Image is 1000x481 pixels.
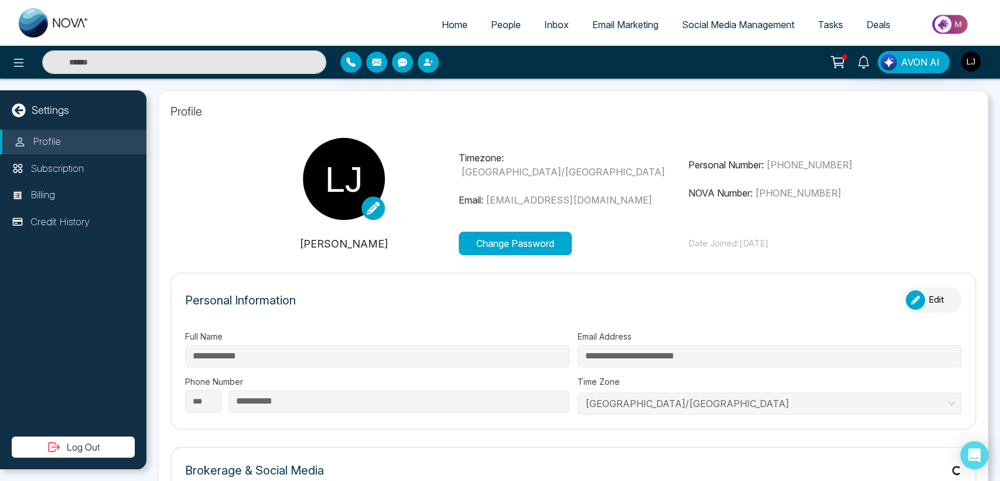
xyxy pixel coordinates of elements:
p: Date Joined: [DATE] [688,237,917,250]
img: User Avatar [961,52,981,72]
a: Home [430,13,479,36]
label: Phone Number [185,375,569,388]
p: Email: [459,193,688,207]
span: Tasks [818,19,843,31]
a: Deals [855,13,902,36]
p: Profile [33,134,61,150]
p: Settings [32,102,69,118]
a: Tasks [806,13,855,36]
p: Profile [170,103,976,120]
p: Timezone: [459,151,688,179]
span: Email Marketing [592,19,658,31]
span: [EMAIL_ADDRESS][DOMAIN_NAME] [486,194,652,206]
button: AVON AI [878,51,950,73]
p: Billing [30,188,55,203]
a: People [479,13,533,36]
p: NOVA Number: [688,186,917,200]
span: People [491,19,521,31]
a: Social Media Management [670,13,806,36]
p: Brokerage & Social Media [185,462,324,479]
img: Market-place.gif [908,11,993,38]
p: [PERSON_NAME] [229,236,459,252]
button: Edit [903,287,961,313]
label: Email Address [578,330,962,343]
span: Asia/Kolkata [585,395,954,412]
p: Personal Number: [688,158,917,172]
a: Email Marketing [581,13,670,36]
img: Lead Flow [880,54,897,70]
button: Change Password [459,232,572,255]
label: Time Zone [578,375,962,388]
img: Nova CRM Logo [19,8,89,38]
span: Inbox [544,19,569,31]
button: Log Out [12,436,135,458]
div: Open Intercom Messenger [960,441,988,469]
span: [GEOGRAPHIC_DATA]/[GEOGRAPHIC_DATA] [461,166,665,178]
p: Subscription [30,161,84,177]
span: [PHONE_NUMBER] [766,159,852,171]
span: AVON AI [901,55,940,69]
p: Personal Information [185,292,296,309]
span: [PHONE_NUMBER] [755,187,841,199]
p: Credit History [30,215,90,230]
a: Inbox [533,13,581,36]
label: Full Name [185,330,569,343]
span: Home [442,19,467,31]
span: Deals [866,19,890,31]
span: Social Media Management [682,19,794,31]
